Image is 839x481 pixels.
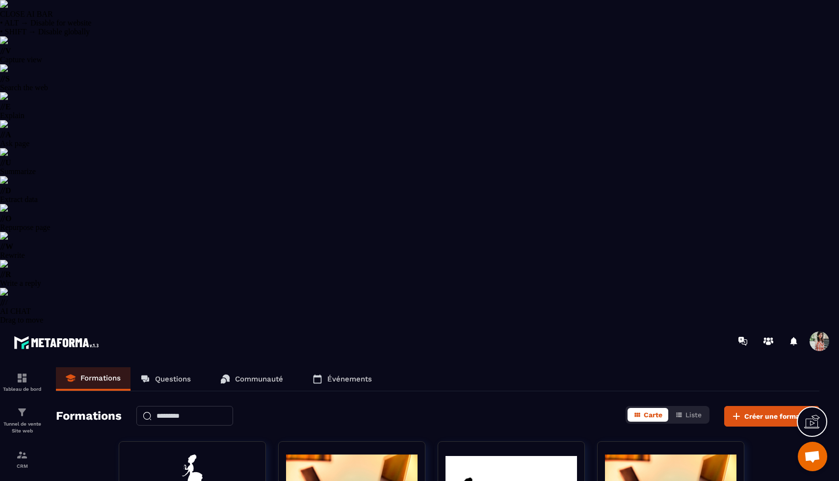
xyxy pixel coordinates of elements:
span: Carte [644,411,662,419]
a: Questions [131,367,201,391]
div: Ouvrir le chat [798,442,827,471]
button: Carte [628,408,668,422]
button: Créer une formation [724,406,819,427]
p: Questions [155,375,191,383]
img: formation [16,449,28,461]
p: Tunnel de vente Site web [2,421,42,434]
a: formationformationTableau de bord [2,365,42,399]
span: Créer une formation [744,411,813,421]
p: Formations [80,374,121,382]
p: Tableau de bord [2,386,42,392]
p: CRM [2,463,42,469]
p: Communauté [235,375,283,383]
span: Liste [685,411,702,419]
h2: Formations [56,406,122,427]
a: Événements [303,367,382,391]
a: formationformationTunnel de vente Site web [2,399,42,442]
button: Liste [669,408,708,422]
img: formation [16,372,28,384]
p: Événements [327,375,372,383]
a: Formations [56,367,131,391]
img: logo [14,333,102,352]
a: formationformationCRM [2,442,42,476]
a: Communauté [210,367,293,391]
img: formation [16,406,28,418]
